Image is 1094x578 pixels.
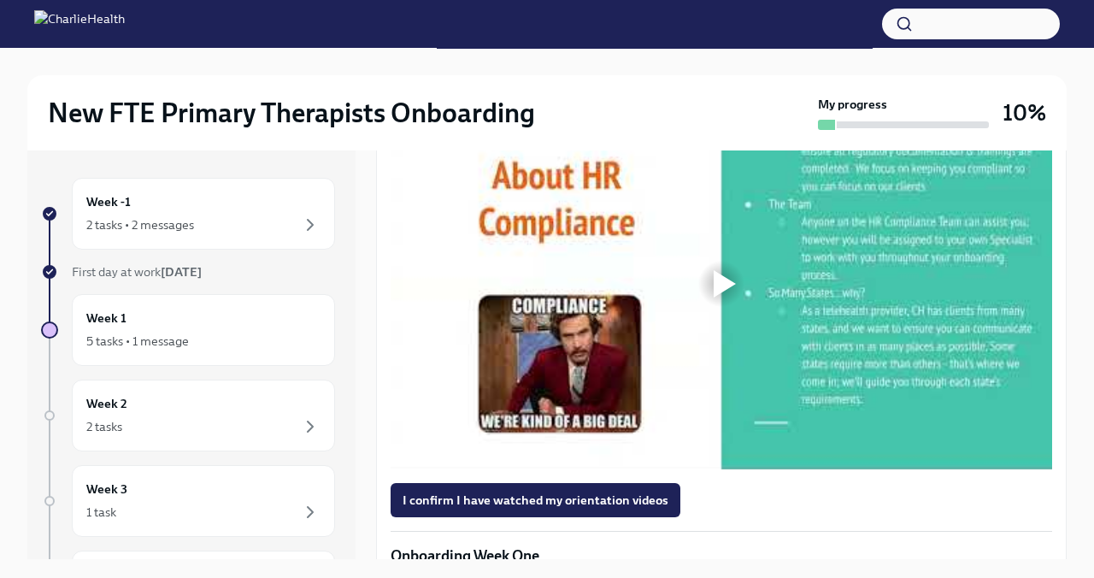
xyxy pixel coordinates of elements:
[86,418,122,435] div: 2 tasks
[818,96,887,113] strong: My progress
[34,10,125,38] img: CharlieHealth
[86,192,131,211] h6: Week -1
[391,546,1052,566] p: Onboarding Week One
[86,504,116,521] div: 1 task
[41,380,335,451] a: Week 22 tasks
[41,263,335,280] a: First day at work[DATE]
[41,178,335,250] a: Week -12 tasks • 2 messages
[403,492,668,509] span: I confirm I have watched my orientation videos
[72,264,202,280] span: First day at work
[86,216,194,233] div: 2 tasks • 2 messages
[1003,97,1046,128] h3: 10%
[41,465,335,537] a: Week 31 task
[86,333,189,350] div: 5 tasks • 1 message
[391,483,680,517] button: I confirm I have watched my orientation videos
[86,394,127,413] h6: Week 2
[48,96,535,130] h2: New FTE Primary Therapists Onboarding
[86,480,127,498] h6: Week 3
[161,264,202,280] strong: [DATE]
[41,294,335,366] a: Week 15 tasks • 1 message
[86,309,126,327] h6: Week 1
